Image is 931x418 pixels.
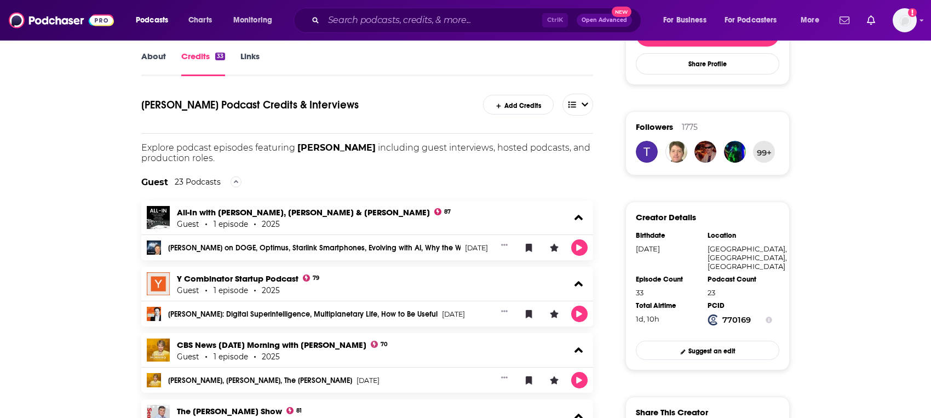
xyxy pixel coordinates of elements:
[717,12,793,29] button: open menu
[636,212,696,222] h3: Creator Details
[893,8,917,32] img: User Profile
[444,210,451,214] span: 87
[863,11,880,30] a: Show notifications dropdown
[636,288,700,297] div: 33
[175,177,221,187] div: 23 Podcasts
[141,163,593,201] div: The Guest is an outside party who makes an on-air appearance on an episode, often as a participan...
[296,409,302,413] span: 81
[168,311,438,318] a: [PERSON_NAME]: Digital Superintelligence, Multiplanetary Life, How to Be Useful
[636,314,659,323] span: 34 hours, 23 minutes, 39 seconds
[663,13,706,28] span: For Business
[893,8,917,32] button: Show profile menu
[233,13,272,28] span: Monitoring
[708,231,772,240] div: Location
[136,13,168,28] span: Podcasts
[636,244,700,253] div: [DATE]
[682,122,698,132] div: 1775
[177,352,280,361] div: Guest 1 episode 2025
[722,315,751,325] strong: 770169
[168,377,352,385] a: [PERSON_NAME], [PERSON_NAME], The [PERSON_NAME]
[708,314,719,325] img: Podchaser Creator ID logo
[465,244,488,252] span: [DATE]
[497,372,512,383] button: Show More Button
[571,239,588,256] button: Play
[636,122,673,132] span: Followers
[141,177,168,187] h2: Guest
[434,208,451,215] a: 87
[636,141,658,163] img: Samgba
[656,12,720,29] button: open menu
[240,51,260,76] a: Links
[636,53,779,75] button: Share Profile
[908,8,917,17] svg: Add a profile image
[297,142,376,153] span: [PERSON_NAME]
[381,342,388,347] span: 70
[215,53,225,60] div: 33
[793,12,833,29] button: open menu
[612,7,631,17] span: New
[577,14,632,27] button: Open AdvancedNew
[708,301,772,310] div: PCID
[177,340,366,350] a: CBS News Sunday Morning with Jane Pauley
[725,13,777,28] span: For Podcasters
[324,12,542,29] input: Search podcasts, credits, & more...
[147,241,161,255] img: Elon Musk on DOGE, Optimus, Starlink Smartphones, Evolving with AI, Why the West is Imploding
[636,301,700,310] div: Total Airtime
[835,11,854,30] a: Show notifications dropdown
[371,341,388,348] a: 70
[147,206,170,229] img: All-In with Chamath, Jason, Sacks & Friedberg
[636,341,779,360] a: Suggest an edit
[303,274,319,282] a: 79
[546,239,562,256] button: Leave a Rating
[128,12,182,29] button: open menu
[708,288,772,297] div: 23
[141,94,462,116] h1: Elon Musk's Podcast Credits & Interviews
[304,8,652,33] div: Search podcasts, credits, & more...
[147,272,170,295] img: Y Combinator Startup Podcast
[636,275,700,284] div: Episode Count
[177,286,280,295] div: Guest 1 episode 2025
[147,373,161,387] img: Elon Musk, Bill Clinton, The Penny
[9,10,114,31] img: Podchaser - Follow, Share and Rate Podcasts
[753,141,775,163] button: 99+
[521,372,537,388] button: Bookmark Episode
[313,276,319,280] span: 79
[708,244,772,271] div: [GEOGRAPHIC_DATA], [GEOGRAPHIC_DATA], [GEOGRAPHIC_DATA]
[582,18,627,23] span: Open Advanced
[357,377,380,385] span: [DATE]
[521,306,537,322] button: Bookmark Episode
[181,12,219,29] a: Charts
[226,12,286,29] button: open menu
[562,94,593,116] button: open menu
[177,273,298,284] a: Y Combinator Startup Podcast
[801,13,819,28] span: More
[766,314,772,325] button: Show Info
[665,141,687,163] img: Calion
[694,141,716,163] img: ProfRockstar
[483,95,554,114] a: Add Credits
[497,239,512,250] button: Show More Button
[147,339,170,362] img: CBS News Sunday Morning with Jane Pauley
[141,142,593,163] p: Explore podcast episodes featuring including guest interviews, hosted podcasts, and production ro...
[636,407,708,417] h3: Share This Creator
[181,51,225,76] a: Credits33
[168,244,461,252] a: [PERSON_NAME] on DOGE, Optimus, Starlink Smartphones, Evolving with AI, Why the West is Imploding
[141,51,166,76] a: About
[177,207,430,217] a: All-In with Chamath, Jason, Sacks & Friedberg
[724,141,746,163] img: cheekynuggiies
[546,372,562,388] button: Leave a Rating
[893,8,917,32] span: Logged in as SimonElement
[177,406,282,416] a: The Sean Hannity Show
[708,275,772,284] div: Podcast Count
[188,13,212,28] span: Charts
[542,13,568,27] span: Ctrl K
[286,407,302,414] a: 81
[546,306,562,322] button: Leave a Rating
[571,306,588,322] button: Play
[636,231,700,240] div: Birthdate
[497,306,512,317] button: Show More Button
